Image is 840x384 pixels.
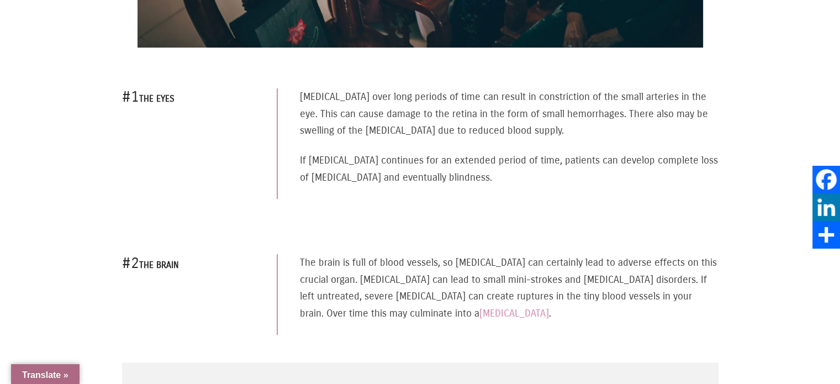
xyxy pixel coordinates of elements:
p: If [MEDICAL_DATA] continues for an extended period of time, patients can develop complete loss of... [300,152,718,186]
p: [MEDICAL_DATA] over long periods of time can result in constriction of the small arteries in the ... [300,88,718,139]
a: [MEDICAL_DATA] [479,307,549,319]
a: Facebook [812,166,840,193]
strong: The Eyes [139,93,175,104]
strong: The Brain [139,260,179,270]
p: The brain is full of blood vessels, so [MEDICAL_DATA] can certainly lead to adverse effects on th... [300,254,718,322]
span: Translate » [22,370,68,380]
h5: #2 [122,253,253,274]
a: LinkedIn [812,193,840,221]
h5: #1 [122,87,253,108]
